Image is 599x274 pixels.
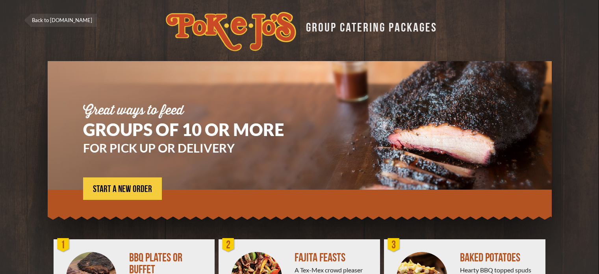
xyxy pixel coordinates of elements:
[386,237,402,253] div: 3
[83,142,308,154] h3: FOR PICK UP OR DELIVERY
[460,252,539,264] div: BAKED POTATOES
[24,14,97,27] a: Back to [DOMAIN_NAME]
[83,121,308,138] h1: GROUPS OF 10 OR MORE
[166,12,296,51] img: logo.svg
[221,237,236,253] div: 2
[83,177,162,200] a: START A NEW ORDER
[300,18,437,34] div: GROUP CATERING PACKAGES
[295,252,374,264] div: FAJITA FEASTS
[93,185,152,194] span: START A NEW ORDER
[83,104,308,117] div: Great ways to feed
[56,237,71,253] div: 1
